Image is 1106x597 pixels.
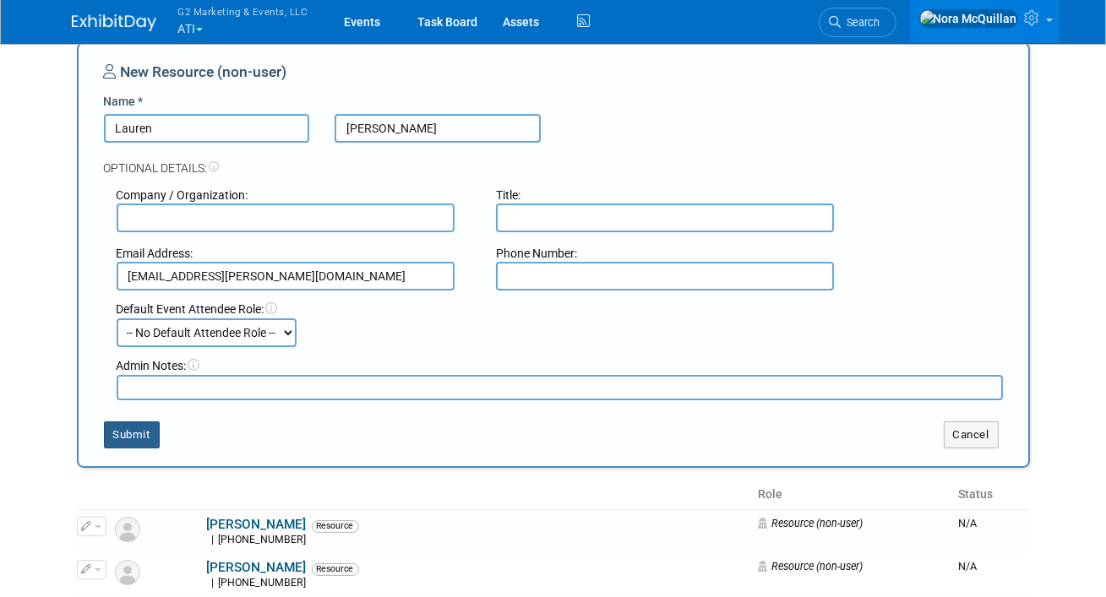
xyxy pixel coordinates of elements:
span: | [212,577,215,589]
img: Resource [115,517,140,542]
div: Optional Details: [104,143,1003,176]
span: Resource [312,520,359,532]
a: [PERSON_NAME] [207,517,307,532]
div: Email Address: [117,245,471,262]
span: [PHONE_NUMBER] [215,577,312,589]
span: Resource (non-user) [758,517,863,529]
div: Phone Number: [496,245,851,262]
span: Resource [312,563,359,575]
span: N/A [958,517,977,529]
button: Cancel [944,421,999,448]
label: Name * [104,93,144,110]
div: Admin Notes: [117,357,1003,374]
div: Default Event Attendee Role: [117,301,1003,317]
a: [PERSON_NAME] [207,560,307,575]
span: N/A [958,560,977,573]
img: Nora McQuillan [919,9,1018,28]
span: G2 Marketing & Events, LLC [178,3,308,20]
button: Submit [104,421,160,448]
th: Status [951,480,1030,509]
img: Resource [115,560,140,585]
th: Role [751,480,951,509]
div: New Resource (non-user) [104,62,1003,93]
input: Last Name [335,114,541,143]
div: Company / Organization: [117,187,471,204]
img: ExhibitDay [72,14,156,31]
span: Search [842,16,880,29]
a: Search [819,8,896,37]
span: Resource (non-user) [758,560,863,573]
span: [PHONE_NUMBER] [215,534,312,545]
span: | [212,534,215,545]
input: First Name [104,114,310,143]
div: Title: [496,187,851,204]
